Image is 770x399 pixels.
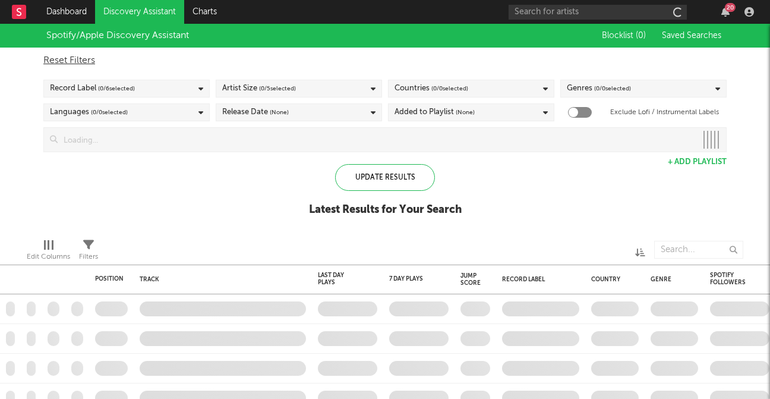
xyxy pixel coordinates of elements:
div: Artist Size [222,81,296,96]
span: ( 0 / 0 selected) [431,81,468,96]
div: Genres [567,81,631,96]
span: ( 0 ) [636,32,646,40]
div: Filters [79,235,98,269]
div: Jump Score [460,272,481,287]
div: Countries [395,81,468,96]
div: Edit Columns [27,250,70,264]
div: Last Day Plays [318,272,359,286]
div: Reset Filters [43,54,727,68]
div: 7 Day Plays [389,275,431,282]
span: (None) [456,105,475,120]
div: Languages [50,105,128,120]
span: ( 0 / 0 selected) [594,81,631,96]
div: Filters [79,250,98,264]
div: Track [140,276,300,283]
div: Edit Columns [27,235,70,269]
div: Spotify Followers [710,272,752,286]
div: Genre [651,276,692,283]
input: Search for artists [509,5,687,20]
div: Record Label [502,276,573,283]
div: Country [591,276,633,283]
div: 20 [725,3,736,12]
span: ( 0 / 6 selected) [98,81,135,96]
div: Release Date [222,105,289,120]
button: Saved Searches [658,31,724,40]
span: Blocklist [602,32,646,40]
span: ( 0 / 5 selected) [259,81,296,96]
button: 20 [721,7,730,17]
button: + Add Playlist [668,158,727,166]
div: Record Label [50,81,135,96]
span: ( 0 / 0 selected) [91,105,128,120]
div: Spotify/Apple Discovery Assistant [46,29,189,43]
div: Added to Playlist [395,105,475,120]
div: Update Results [335,164,435,191]
div: Position [95,275,124,282]
input: Loading... [58,128,696,152]
span: Saved Searches [662,32,724,40]
input: Search... [654,241,743,259]
label: Exclude Lofi / Instrumental Labels [610,105,719,120]
div: Latest Results for Your Search [309,203,462,217]
span: (None) [270,105,289,120]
